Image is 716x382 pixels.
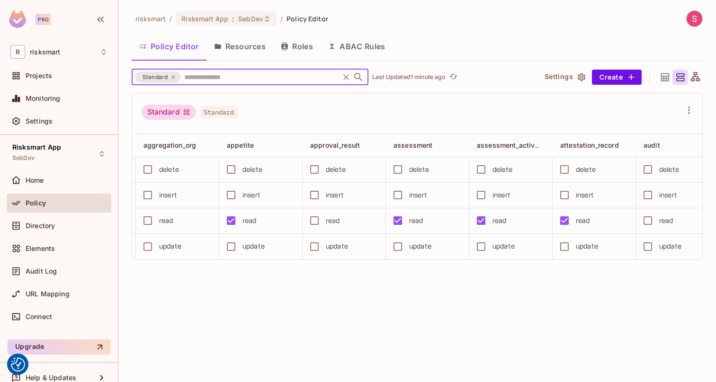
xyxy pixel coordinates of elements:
[372,73,446,81] p: Last Updated 1 minute ago
[326,164,346,175] div: delete
[159,215,173,226] div: read
[12,154,35,162] span: SebDev
[137,72,173,82] span: Standard
[477,141,543,150] span: assessment_activity
[592,70,642,85] button: Create
[394,141,433,149] span: assessment
[326,241,348,251] div: update
[9,10,26,28] img: SReyMgAAAABJRU5ErkJggg==
[159,164,179,175] div: delete
[11,357,25,372] img: Revisit consent button
[242,190,260,200] div: insert
[26,245,55,252] span: Elements
[576,190,594,200] div: insert
[159,190,177,200] div: insert
[26,177,44,184] span: Home
[30,48,60,56] span: Workspace: risksmart
[242,164,262,175] div: delete
[10,45,25,59] span: R
[286,14,328,23] span: Policy Editor
[321,35,393,58] button: ABAC Rules
[326,190,344,200] div: insert
[143,141,196,149] span: aggregation_org
[26,199,46,207] span: Policy
[206,35,273,58] button: Resources
[135,14,166,23] span: the active workspace
[8,339,110,355] button: Upgrade
[26,117,53,125] span: Settings
[26,222,55,230] span: Directory
[659,164,679,175] div: delete
[26,72,52,80] span: Projects
[409,215,423,226] div: read
[492,164,512,175] div: delete
[448,71,459,83] button: refresh
[26,95,61,102] span: Monitoring
[687,11,702,27] img: Seb Jones
[340,71,353,84] button: Clear
[280,14,283,23] li: /
[541,70,588,85] button: Settings
[200,106,238,118] span: Standard
[659,215,673,226] div: read
[11,357,25,372] button: Consent Preferences
[310,141,360,149] span: approval_result
[135,71,180,83] div: Standard
[12,143,61,151] span: Risksmart App
[36,14,51,25] div: Pro
[242,241,265,251] div: update
[242,215,257,226] div: read
[238,14,263,23] span: SebDev
[26,290,70,298] span: URL Mapping
[142,105,196,120] div: Standard
[576,215,590,226] div: read
[409,241,431,251] div: update
[492,215,507,226] div: read
[560,141,619,149] span: attestation_record
[132,35,206,58] button: Policy Editor
[273,35,321,58] button: Roles
[492,190,510,200] div: insert
[26,267,57,275] span: Audit Log
[576,241,598,251] div: update
[409,190,427,200] div: insert
[170,14,172,23] li: /
[181,14,228,23] span: Risksmart App
[26,313,52,320] span: Connect
[159,241,181,251] div: update
[659,190,677,200] div: insert
[232,15,235,23] span: :
[492,241,515,251] div: update
[644,141,660,149] span: audit
[326,215,340,226] div: read
[352,71,365,84] button: Open
[659,241,681,251] div: update
[449,72,457,82] span: refresh
[26,374,76,382] span: Help & Updates
[576,164,596,175] div: delete
[409,164,429,175] div: delete
[227,141,254,149] span: appetite
[446,71,459,83] span: Click to refresh data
